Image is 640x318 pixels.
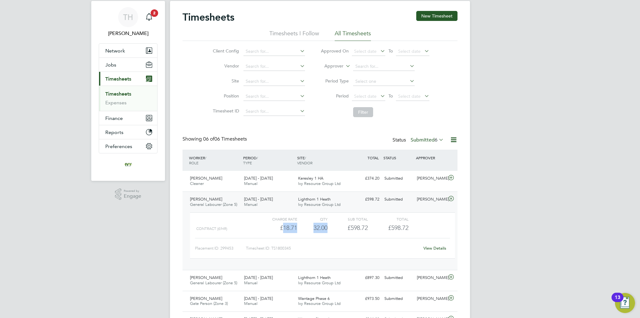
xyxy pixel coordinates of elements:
button: Reports [99,125,157,139]
span: Timesheets [105,76,131,82]
label: Approved On [321,48,349,54]
button: New Timesheet [416,11,457,21]
div: Total [368,215,408,223]
input: Search for... [243,77,305,86]
a: 2 [143,7,155,27]
span: Preferences [105,143,132,149]
a: Timesheets [105,91,131,97]
button: Network [99,44,157,57]
span: / [305,155,306,160]
a: TH[PERSON_NAME] [99,7,157,37]
div: Showing [182,136,248,142]
button: Filter [353,107,373,117]
a: View Details [423,246,446,251]
div: SITE [296,152,350,168]
div: APPROVER [414,152,447,163]
span: Tom Harvey [99,30,157,37]
span: Wantage Phase 6 [298,296,330,301]
span: Manual [244,202,257,207]
span: / [205,155,206,160]
span: Reports [105,129,123,135]
a: Expenses [105,100,127,106]
div: Submitted [382,194,414,205]
img: ivyresourcegroup-logo-retina.png [123,160,133,170]
span: Ivy Resource Group Ltd [298,202,341,207]
span: Ivy Resource Group Ltd [298,280,341,286]
nav: Main navigation [91,1,165,181]
span: Select date [354,93,377,99]
label: Period [321,93,349,99]
span: Keresley 1 HA [298,176,323,181]
span: Manual [244,301,257,306]
span: Cleaner [190,181,204,186]
span: General Labourer (Zone 5) [190,280,237,286]
span: £598.72 [388,224,408,231]
input: Select one [353,77,415,86]
button: Timesheets [99,72,157,86]
span: [PERSON_NAME] [190,176,222,181]
span: Ivy Resource Group Ltd [298,181,341,186]
span: Select date [354,48,377,54]
span: VENDOR [297,160,312,165]
li: Timesheets I Follow [269,30,319,41]
span: Lighthorn 1 Heath [298,196,331,202]
span: 6 [435,137,437,143]
span: Finance [105,115,123,121]
span: Ivy Resource Group Ltd [298,301,341,306]
label: Position [211,93,239,99]
span: To [387,92,395,100]
a: Go to home page [99,160,157,170]
div: Charge rate [257,215,297,223]
label: Approver [315,63,343,69]
span: Engage [124,194,141,199]
button: Finance [99,111,157,125]
div: [PERSON_NAME] [414,173,447,184]
span: General Labourer (Zone 5) [190,202,237,207]
span: TH [123,13,133,21]
span: TYPE [243,160,252,165]
span: Manual [244,181,257,186]
span: Select date [398,93,421,99]
input: Search for... [243,92,305,101]
span: To [387,47,395,55]
button: Preferences [99,139,157,153]
div: £598.72 [327,223,368,233]
span: [DATE] - [DATE] [244,176,273,181]
span: Contract (£/HR) [196,226,227,231]
div: WORKER [187,152,242,168]
div: £897.30 [349,273,382,283]
label: Timesheet ID [211,108,239,114]
span: [PERSON_NAME] [190,196,222,202]
span: Lighthorn 1 Heath [298,275,331,280]
div: Submitted [382,273,414,283]
label: Period Type [321,78,349,84]
div: Timesheet ID: TS1800345 [246,243,419,253]
div: Submitted [382,173,414,184]
div: QTY [297,215,327,223]
span: [DATE] - [DATE] [244,275,273,280]
input: Search for... [243,107,305,116]
span: [DATE] - [DATE] [244,196,273,202]
span: Powered by [124,188,141,194]
button: Open Resource Center, 13 new notifications [615,293,635,313]
div: £18.71 [257,223,297,233]
a: Powered byEngage [115,188,142,200]
span: 06 Timesheets [203,136,247,142]
span: Gate Person (Zone 3) [190,301,228,306]
div: STATUS [382,152,414,163]
div: Status [392,136,445,145]
div: [PERSON_NAME] [414,294,447,304]
span: [PERSON_NAME] [190,296,222,301]
h2: Timesheets [182,11,234,23]
button: Jobs [99,58,157,72]
div: [PERSON_NAME] [414,273,447,283]
label: Vendor [211,63,239,69]
span: ROLE [189,160,198,165]
div: £598.72 [349,194,382,205]
label: Client Config [211,48,239,54]
div: 32.00 [297,223,327,233]
span: [DATE] - [DATE] [244,296,273,301]
div: Timesheets [99,86,157,111]
div: £973.50 [349,294,382,304]
span: [PERSON_NAME] [190,275,222,280]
